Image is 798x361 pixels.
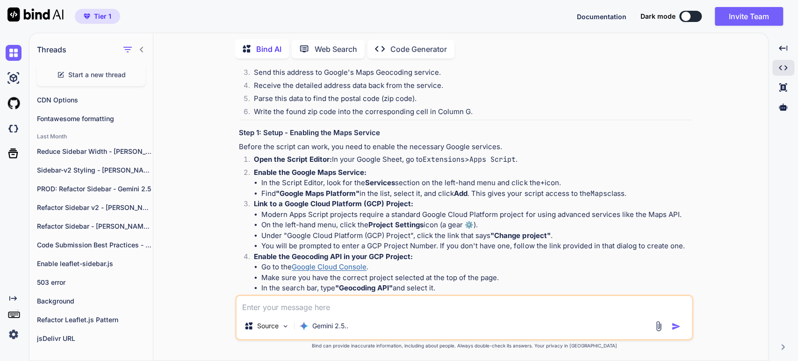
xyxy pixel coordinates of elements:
img: settings [6,326,22,342]
h1: Threads [37,44,66,55]
li: Make sure you have the correct project selected at the top of the page. [261,273,691,283]
strong: Services [365,178,395,187]
p: Before the script can work, you need to enable the necessary Google services. [239,142,691,152]
span: Tier 1 [94,12,111,21]
p: Refactor Sidebar - [PERSON_NAME] 4 [37,222,153,231]
code: Maps [590,189,607,198]
p: Bind AI [256,43,281,55]
p: Sidebar-v2 Styling - [PERSON_NAME] 4 Sonnet [37,166,153,175]
p: Reduce Sidebar Width - [PERSON_NAME] 4 Sonnet [37,147,153,156]
strong: Open the Script Editor: [254,155,332,164]
span: Dark mode [640,12,676,21]
span: Documentation [577,13,626,21]
span: Start a new thread [68,70,126,79]
button: premiumTier 1 [75,9,120,24]
img: darkCloudIdeIcon [6,121,22,137]
p: PROD: Refactor Sidebar - Gemini 2.5 [37,184,153,194]
strong: Enable the Geocoding API in your GCP Project: [254,252,413,261]
img: Gemini 2.5 Pro [299,321,309,331]
code: + [540,178,544,188]
p: Fontawesome formatting [37,114,153,123]
strong: Add [454,189,467,198]
button: Invite Team [715,7,783,26]
img: chat [6,45,22,61]
img: icon [671,322,681,331]
li: In the search bar, type and select it. [261,283,691,294]
img: githubLight [6,95,22,111]
img: attachment [653,321,664,332]
li: Receive the detailed address data back from the service. [246,80,691,94]
a: Google Cloud Console [292,262,367,271]
li: Write the found zip code into the corresponding cell in Column G. [246,107,691,120]
li: Parse this data to find the postal code (zip code). [246,94,691,107]
li: Send this address to Google's Maps Geocoding service. [246,67,691,80]
p: Enable leaflet-sidebar.js [37,259,153,268]
button: Documentation [577,12,626,22]
li: Go to the . [261,262,691,273]
p: Web Search [315,43,357,55]
li: Find in the list, select it, and click . This gives your script access to the class. [261,188,691,199]
strong: "Geocoding API" [335,283,393,292]
strong: Enable the Google Maps Service: [254,168,367,177]
img: Pick Models [281,322,289,330]
strong: "Change project" [490,231,550,240]
li: Modern Apps Script projects require a standard Google Cloud Platform project for using advanced s... [261,209,691,220]
code: Extensions [423,155,465,164]
li: In your Google Sheet, go to > . [246,154,691,167]
p: Background [37,296,153,306]
strong: "Enable" [291,294,321,303]
p: Code Submission Best Practices - [PERSON_NAME] 4.0 [37,240,153,250]
li: In the Script Editor, look for the section on the left-hand menu and click the icon. [261,178,691,188]
img: Bind AI [7,7,64,22]
h3: Step 1: Setup - Enabling the Maps Service [239,128,691,138]
img: premium [84,14,90,19]
h2: Last Month [29,133,153,140]
p: CDN Options [37,95,153,105]
p: jsDelivr URL [37,334,153,343]
p: Code Generator [390,43,447,55]
p: Refactor Sidebar v2 - [PERSON_NAME] 4 Sonnet [37,203,153,212]
li: Under "Google Cloud Platform (GCP) Project", click the link that says . [261,231,691,241]
strong: Link to a Google Cloud Platform (GCP) Project: [254,199,413,208]
img: ai-studio [6,70,22,86]
p: 503 error [37,278,153,287]
code: Apps Script [469,155,516,164]
p: Gemini 2.5.. [312,321,348,331]
li: Click the button. [261,294,691,304]
p: Bind can provide inaccurate information, including about people. Always double-check its answers.... [235,342,693,349]
p: Source [257,321,279,331]
strong: "Google Maps Platform" [276,189,359,198]
li: You will be prompted to enter a GCP Project Number. If you don't have one, follow the link provid... [261,241,691,252]
strong: Project Settings [368,220,424,229]
li: On the left-hand menu, click the icon (a gear ⚙️). [261,220,691,231]
p: Refactor Leaflet.js Pattern [37,315,153,325]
